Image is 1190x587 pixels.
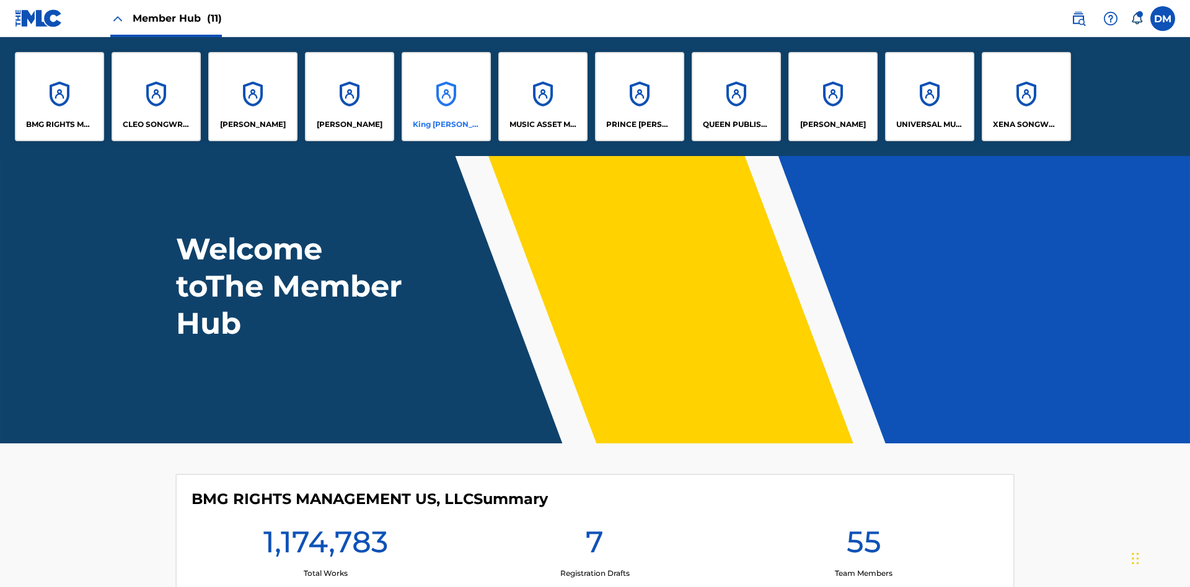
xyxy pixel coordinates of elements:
img: MLC Logo [15,9,63,27]
a: Accounts[PERSON_NAME] [788,52,878,141]
p: Registration Drafts [560,568,630,579]
a: AccountsMUSIC ASSET MANAGEMENT (MAM) [498,52,588,141]
p: Total Works [304,568,348,579]
span: Member Hub [133,11,222,25]
p: XENA SONGWRITER [993,119,1060,130]
img: Close [110,11,125,26]
div: Help [1098,6,1123,31]
h1: 7 [586,523,604,568]
p: King McTesterson [413,119,480,130]
h1: 1,174,783 [263,523,388,568]
div: User Menu [1150,6,1175,31]
p: Team Members [835,568,892,579]
p: EYAMA MCSINGER [317,119,382,130]
p: CLEO SONGWRITER [123,119,190,130]
a: Public Search [1066,6,1091,31]
p: QUEEN PUBLISHA [703,119,770,130]
a: AccountsCLEO SONGWRITER [112,52,201,141]
p: PRINCE MCTESTERSON [606,119,674,130]
p: BMG RIGHTS MANAGEMENT US, LLC [26,119,94,130]
h1: 55 [847,523,881,568]
a: AccountsPRINCE [PERSON_NAME] [595,52,684,141]
a: AccountsUNIVERSAL MUSIC PUB GROUP [885,52,974,141]
div: Notifications [1130,12,1143,25]
img: help [1103,11,1118,26]
a: AccountsBMG RIGHTS MANAGEMENT US, LLC [15,52,104,141]
a: AccountsQUEEN PUBLISHA [692,52,781,141]
a: AccountsXENA SONGWRITER [982,52,1071,141]
a: Accounts[PERSON_NAME] [208,52,297,141]
h1: Welcome to The Member Hub [176,230,408,342]
h4: BMG RIGHTS MANAGEMENT US, LLC [192,490,548,508]
p: ELVIS COSTELLO [220,119,286,130]
iframe: Chat Widget [1128,528,1190,587]
img: search [1071,11,1086,26]
span: (11) [207,12,222,24]
p: RONALD MCTESTERSON [800,119,866,130]
div: Drag [1132,540,1139,577]
a: Accounts[PERSON_NAME] [305,52,394,141]
p: UNIVERSAL MUSIC PUB GROUP [896,119,964,130]
p: MUSIC ASSET MANAGEMENT (MAM) [509,119,577,130]
a: AccountsKing [PERSON_NAME] [402,52,491,141]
